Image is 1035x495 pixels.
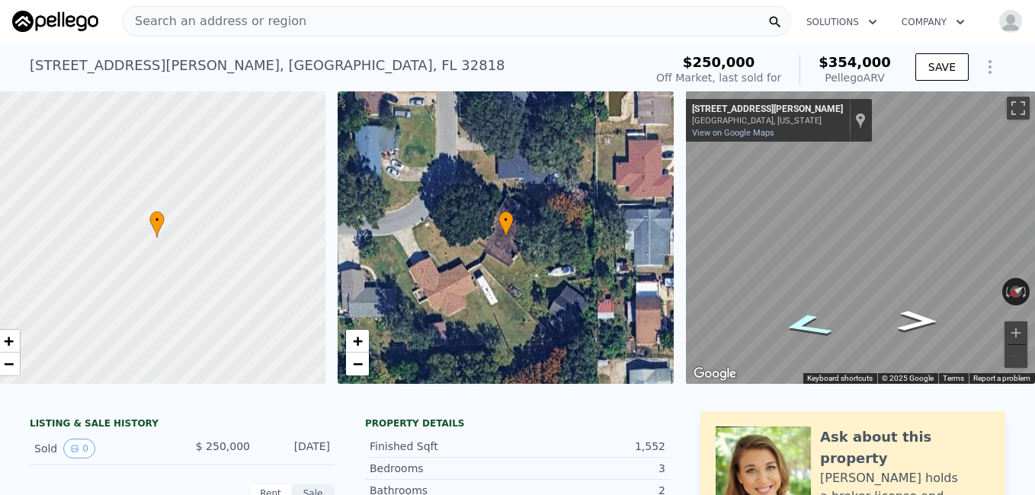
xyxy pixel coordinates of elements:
[998,9,1023,34] img: avatar
[807,373,873,384] button: Keyboard shortcuts
[63,439,95,458] button: View historical data
[196,440,250,452] span: $ 250,000
[1005,321,1027,344] button: Zoom in
[498,213,514,227] span: •
[123,12,306,30] span: Search an address or region
[352,331,362,350] span: +
[4,354,14,373] span: −
[882,374,934,382] span: © 2025 Google
[517,439,665,454] div: 1,552
[855,112,866,129] a: Show location on map
[1021,278,1030,305] button: Rotate clockwise
[1007,97,1030,120] button: Toggle fullscreen view
[1001,279,1030,305] button: Reset the view
[34,439,170,458] div: Sold
[943,374,964,382] a: Terms (opens in new tab)
[370,439,517,454] div: Finished Sqft
[690,364,740,384] a: Open this area in Google Maps (opens a new window)
[692,116,843,126] div: [GEOGRAPHIC_DATA], [US_STATE]
[352,354,362,373] span: −
[30,417,335,433] div: LISTING & SALE HISTORY
[692,104,843,116] div: [STREET_ADDRESS][PERSON_NAME]
[346,353,369,375] a: Zoom out
[915,53,969,81] button: SAVE
[683,54,755,70] span: $250,000
[690,364,740,384] img: Google
[692,128,774,138] a: View on Google Maps
[517,461,665,476] div: 3
[1005,345,1027,368] button: Zoom out
[973,374,1030,382] a: Report a problem
[262,439,330,458] div: [DATE]
[880,306,955,337] path: Go Southwest, Healy Dr
[4,331,14,350] span: +
[686,91,1035,384] div: Street View
[149,211,165,238] div: •
[820,426,990,469] div: Ask about this property
[686,91,1035,384] div: Map
[819,70,891,85] div: Pellego ARV
[149,213,165,227] span: •
[30,55,505,76] div: [STREET_ADDRESS][PERSON_NAME] , [GEOGRAPHIC_DATA] , FL 32818
[498,211,514,238] div: •
[759,308,854,343] path: Go North, Healy Dr
[819,54,891,70] span: $354,000
[370,461,517,476] div: Bedrooms
[794,8,889,36] button: Solutions
[346,330,369,353] a: Zoom in
[975,52,1005,82] button: Show Options
[365,417,670,430] div: Property details
[889,8,977,36] button: Company
[656,70,781,85] div: Off Market, last sold for
[12,11,98,32] img: Pellego
[1002,278,1011,305] button: Rotate counterclockwise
